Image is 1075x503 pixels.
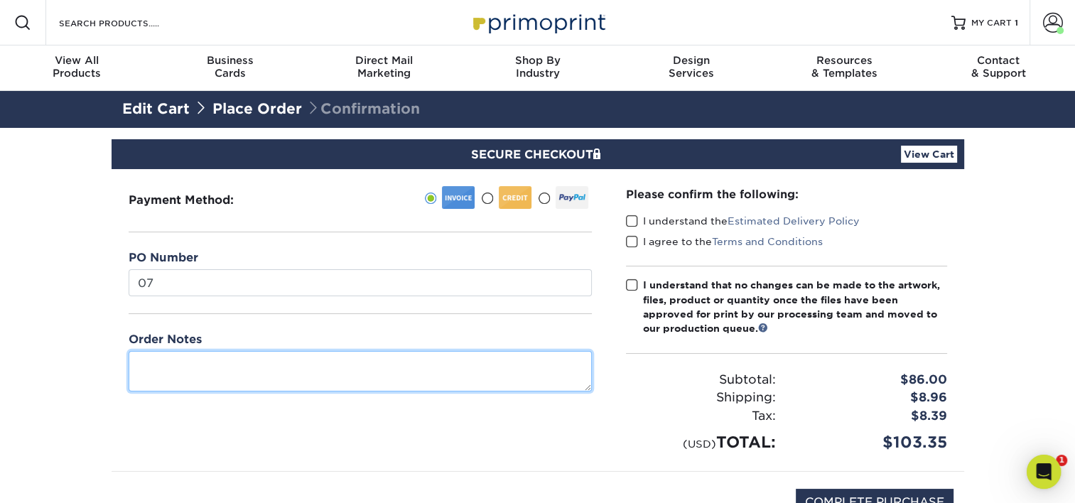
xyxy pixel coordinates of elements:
div: Tax: [615,407,787,426]
div: $8.39 [787,407,958,426]
input: SEARCH PRODUCTS..... [58,14,196,31]
div: Marketing [307,54,460,80]
label: PO Number [129,249,198,266]
a: BusinessCards [153,45,307,91]
a: Estimated Delivery Policy [728,215,860,227]
span: SECURE CHECKOUT [471,148,605,161]
img: Primoprint [467,7,609,38]
div: & Support [922,54,1075,80]
a: Place Order [212,100,302,117]
div: Services [615,54,768,80]
span: 1 [1056,455,1067,466]
div: TOTAL: [615,431,787,454]
h3: Payment Method: [129,193,269,207]
a: Edit Cart [122,100,190,117]
div: $86.00 [787,371,958,389]
span: Business [153,54,307,67]
div: Subtotal: [615,371,787,389]
div: $103.35 [787,431,958,454]
span: Confirmation [306,100,420,117]
a: Resources& Templates [768,45,922,91]
a: DesignServices [615,45,768,91]
span: MY CART [971,17,1012,29]
span: Design [615,54,768,67]
div: Open Intercom Messenger [1027,455,1061,489]
span: 1 [1015,18,1018,28]
div: & Templates [768,54,922,80]
div: I understand that no changes can be made to the artwork, files, product or quantity once the file... [643,278,947,336]
div: Please confirm the following: [626,186,947,202]
a: Terms and Conditions [712,236,823,247]
label: Order Notes [129,331,202,348]
a: Direct MailMarketing [307,45,460,91]
a: Shop ByIndustry [460,45,614,91]
span: Contact [922,54,1075,67]
small: (USD) [683,438,716,450]
div: Cards [153,54,307,80]
a: Contact& Support [922,45,1075,91]
label: I understand the [626,214,860,228]
a: View Cart [901,146,957,163]
span: Direct Mail [307,54,460,67]
div: Industry [460,54,614,80]
div: $8.96 [787,389,958,407]
span: Shop By [460,54,614,67]
span: Resources [768,54,922,67]
label: I agree to the [626,234,823,249]
div: Shipping: [615,389,787,407]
